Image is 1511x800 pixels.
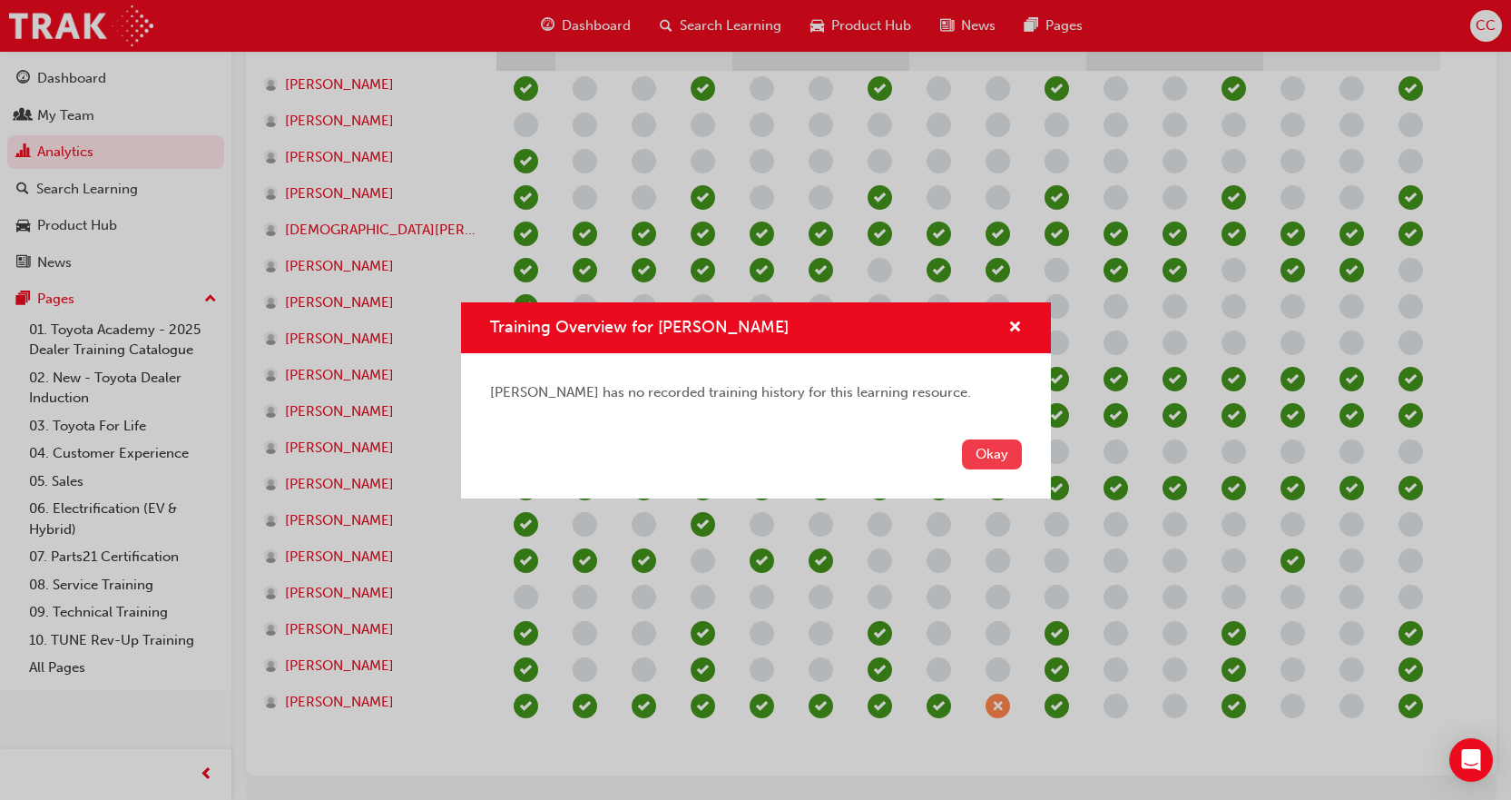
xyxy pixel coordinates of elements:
div: Training Overview for Nolito Francisco [461,302,1051,499]
span: cross-icon [1008,321,1022,337]
div: [PERSON_NAME] has no recorded training history for this learning resource. [490,382,1022,403]
button: Okay [962,440,1022,469]
button: cross-icon [1008,317,1022,340]
div: Open Intercom Messenger [1449,738,1493,782]
span: Training Overview for [PERSON_NAME] [490,317,789,337]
